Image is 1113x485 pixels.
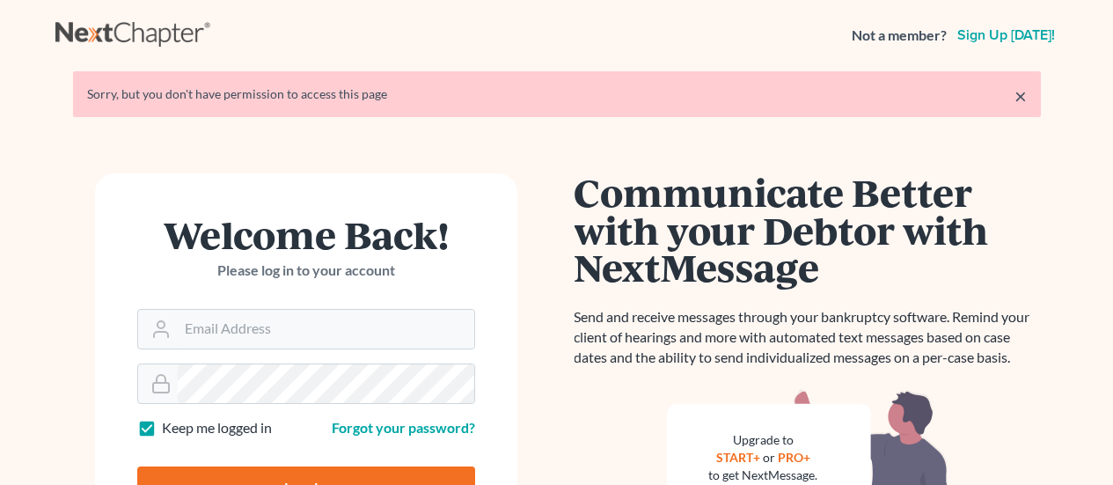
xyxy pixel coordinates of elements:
[716,450,760,465] a: START+
[778,450,810,465] a: PRO+
[137,261,475,281] p: Please log in to your account
[178,310,474,349] input: Email Address
[709,467,818,484] div: to get NextMessage.
[575,307,1041,368] p: Send and receive messages through your bankruptcy software. Remind your client of hearings and mo...
[332,419,475,436] a: Forgot your password?
[954,28,1058,42] a: Sign up [DATE]!
[709,431,818,449] div: Upgrade to
[1014,85,1027,107] a: ×
[763,450,775,465] span: or
[87,85,1027,103] div: Sorry, but you don't have permission to access this page
[852,26,947,46] strong: Not a member?
[575,173,1041,286] h1: Communicate Better with your Debtor with NextMessage
[137,216,475,254] h1: Welcome Back!
[162,418,272,438] label: Keep me logged in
